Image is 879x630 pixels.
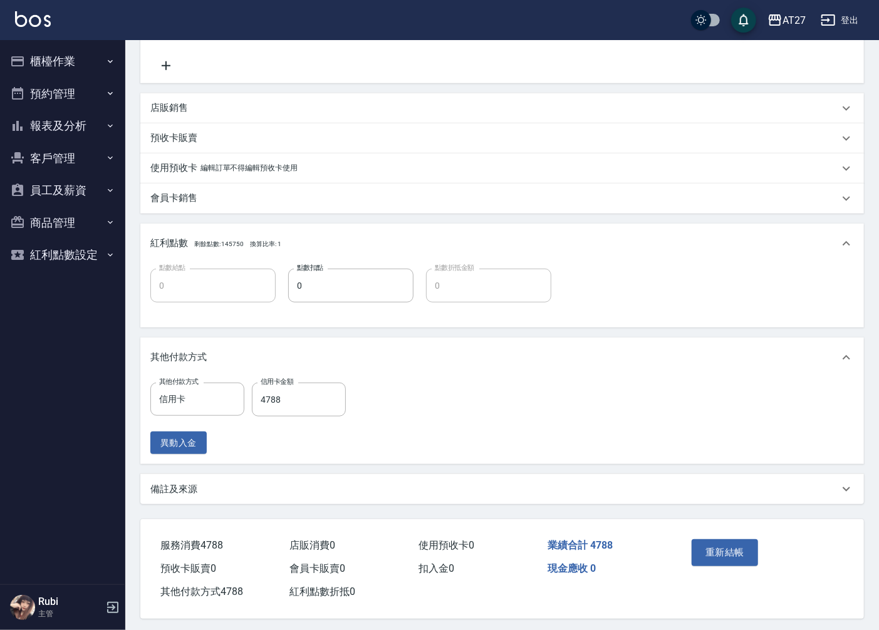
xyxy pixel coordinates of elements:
[150,132,197,145] p: 預收卡販賣
[10,595,35,620] img: Person
[692,539,758,565] button: 重新結帳
[160,539,223,551] span: 服務消費 4788
[140,123,864,153] div: 預收卡販賣
[419,562,454,574] span: 扣入金 0
[5,45,120,78] button: 櫃檯作業
[140,474,864,504] div: 備註及來源
[297,263,323,272] label: 點數扣點
[150,101,188,115] p: 店販銷售
[150,351,207,364] p: 其他付款方式
[200,162,298,175] p: 編輯訂單不得編輯預收卡使用
[140,183,864,214] div: 會員卡銷售
[150,237,281,250] p: 紅利點數
[289,586,355,597] span: 紅利點數折抵 0
[5,78,120,110] button: 預約管理
[150,483,197,496] p: 備註及來源
[140,338,864,378] div: 其他付款方式
[435,263,474,272] label: 點數折抵金額
[160,562,216,574] span: 預收卡販賣 0
[38,596,102,608] h5: Rubi
[5,142,120,175] button: 客戶管理
[5,174,120,207] button: 員工及薪資
[5,207,120,239] button: 商品管理
[150,162,197,175] p: 使用預收卡
[159,263,185,272] label: 點數給點
[140,93,864,123] div: 店販銷售
[194,240,244,247] span: 剩餘點數: 145750
[261,377,293,386] label: 信用卡金額
[150,431,207,455] button: 異動入金
[5,110,120,142] button: 報表及分析
[159,377,199,386] label: 其他付款方式
[731,8,756,33] button: save
[816,9,864,32] button: 登出
[548,562,596,574] span: 現金應收 0
[289,562,345,574] span: 會員卡販賣 0
[38,608,102,619] p: 主管
[140,224,864,264] div: 紅利點數剩餘點數: 145750換算比率: 1
[250,240,281,247] span: 換算比率: 1
[419,539,474,551] span: 使用預收卡 0
[160,586,243,597] span: 其他付款方式 4788
[15,11,51,27] img: Logo
[289,539,335,551] span: 店販消費 0
[5,239,120,271] button: 紅利點數設定
[150,192,197,205] p: 會員卡銷售
[783,13,806,28] div: AT27
[140,153,864,183] div: 使用預收卡編輯訂單不得編輯預收卡使用
[548,539,613,551] span: 業績合計 4788
[762,8,811,33] button: AT27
